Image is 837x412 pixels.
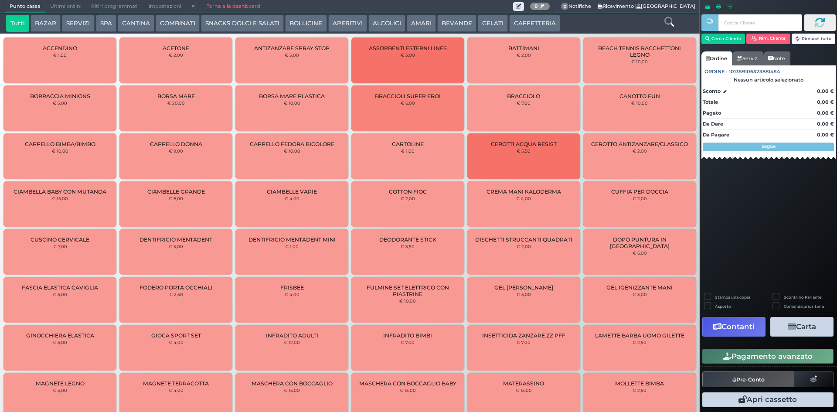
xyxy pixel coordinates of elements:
strong: 0,00 € [817,88,834,94]
span: CIAMBELLE VARIE [267,188,317,195]
button: AMARI [407,15,436,32]
button: BEVANDE [437,15,476,32]
span: BORSA MARE [157,93,195,99]
span: Punto cassa [5,0,45,13]
span: CARTOLINE [392,141,424,147]
strong: 0,00 € [817,99,834,105]
small: € 6,00 [633,250,647,255]
small: € 15,00 [52,196,68,201]
strong: Pagato [703,110,721,116]
input: Codice Cliente [718,14,802,31]
small: € 1,00 [401,148,415,153]
small: € 3,00 [401,52,415,58]
span: Ritiri programmati [86,0,143,13]
span: Ordine : [704,68,728,75]
span: BATTIMANI [508,45,539,51]
button: Tutti [6,15,29,32]
span: FRISBEE [280,284,304,291]
small: € 1,00 [285,244,299,249]
button: COMBINATI [156,15,200,32]
small: € 2,00 [633,148,647,153]
button: BOLLICINE [285,15,327,32]
button: Pagamento avanzato [702,349,834,364]
span: GINOCCHIERA ELASTICA [26,332,94,339]
small: € 2,50 [169,292,183,297]
span: CANOTTO FUN [619,93,660,99]
small: € 7,00 [53,244,67,249]
span: CEROTTO ANTIZANZARE/CLASSICO [591,141,688,147]
button: APERITIVI [328,15,367,32]
small: € 5,00 [53,100,67,106]
button: Pre-Conto [702,371,795,387]
strong: Sconto [703,88,721,95]
button: Rimuovi tutto [792,34,836,44]
span: BORSA MARE PLASTICA [259,93,325,99]
span: MASCHERA CON BOCCAGLIO BABY [359,380,456,387]
span: CAPPELLO FEDORA BICOLORE [250,141,334,147]
small: € 10,00 [284,148,300,153]
button: Apri cassetto [702,392,834,407]
small: € 2,50 [633,340,646,345]
small: € 2,00 [169,52,183,58]
small: € 4,00 [285,292,299,297]
small: € 2,00 [517,52,531,58]
button: ALCOLICI [368,15,405,32]
span: CAPPELLO DONNA [150,141,202,147]
span: GIOCA SPORT SET [151,332,201,339]
span: INSETTICIDA ZANZARE ZZ PFF [482,332,565,339]
span: BRACCIOLI SUPER EROI [375,93,441,99]
small: € 9,00 [169,148,183,153]
span: ACCENDINO [43,45,77,51]
small: € 6,00 [401,100,415,106]
small: € 3,00 [53,388,67,393]
span: FASCIA ELASTICA CAVIGLIA [22,284,98,291]
span: CAPPELLO BIMBA/BIMBO [25,141,95,147]
button: SERVIZI [62,15,94,32]
span: LAMETTE BARBA UOMO GILETTE [595,332,684,339]
span: DISCHETTI STRUCCANTI QUADRATI [475,236,572,243]
div: Nessun articolo selezionato [701,77,836,83]
button: Rim. Cliente [746,34,790,44]
span: INFRADITO BIMBI [383,332,432,339]
small: € 10,00 [631,59,648,64]
small: € 3,50 [401,244,415,249]
small: € 4,00 [285,196,299,201]
small: € 1,00 [53,52,67,58]
small: € 6,00 [169,196,183,201]
span: MASCHERA CON BOCCAGLIO [252,380,333,387]
small: € 4,00 [516,196,531,201]
small: € 3,00 [169,244,183,249]
span: Ultimi ordini [45,0,86,13]
span: ASSORBENTI ESTERNI LINES [369,45,447,51]
label: Stampa una copia [715,294,750,300]
small: € 10,00 [631,100,648,106]
span: MAGNETE TERRACOTTA [143,380,209,387]
span: BRACCIOLO [507,93,540,99]
button: SNACKS DOLCI E SALATI [201,15,284,32]
small: € 12,00 [284,340,300,345]
small: € 4,00 [169,340,184,345]
span: BEACH TENNIS RACCHETTONI LEGNO [590,45,688,58]
small: € 4,00 [169,388,184,393]
span: ANTIZANZARE SPRAY STOP [254,45,330,51]
span: DOPO PUNTURA IN [GEOGRAPHIC_DATA] [590,236,688,249]
small: € 13,00 [400,388,416,393]
small: € 7,00 [517,100,531,106]
small: € 15,00 [516,388,532,393]
span: FULMINE SET ELETTRICO CON PIASTRINE [359,284,457,297]
strong: Da Dare [703,121,723,127]
span: BORRACCIA MINIONS [30,93,90,99]
small: € 5,00 [53,340,67,345]
button: CANTINA [118,15,154,32]
span: CUSCINO CERVICALE [31,236,89,243]
small: € 5,00 [285,52,299,58]
span: GEL IGENIZZANTE MANI [606,284,673,291]
small: € 20,00 [167,100,185,106]
small: € 10,00 [284,100,300,106]
span: FODERO PORTA OCCHIALI [139,284,212,291]
strong: 0,00 € [817,110,834,116]
small: € 15,00 [284,388,300,393]
button: Carta [770,317,834,337]
span: INFRADITO ADULTI [266,332,318,339]
small: € 7,00 [517,340,531,345]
